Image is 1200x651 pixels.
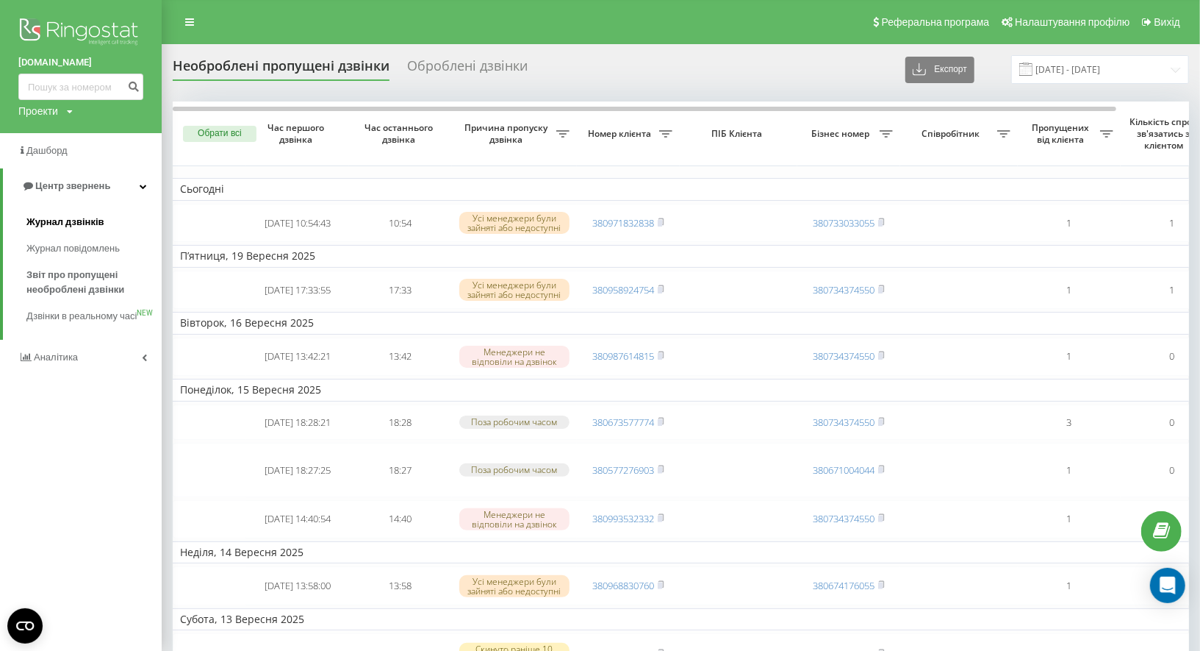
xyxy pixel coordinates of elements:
[1025,122,1100,145] span: Пропущених від клієнта
[592,463,654,477] a: 380577276903
[26,145,68,156] span: Дашборд
[246,566,349,605] td: [DATE] 13:58:00
[813,349,874,363] a: 380734374550
[1018,405,1121,441] td: 3
[18,55,143,70] a: [DOMAIN_NAME]
[459,416,570,428] div: Поза робочим часом
[882,16,990,28] span: Реферальна програма
[246,204,349,243] td: [DATE] 10:54:43
[459,463,570,476] div: Поза робочим часом
[35,180,110,191] span: Центр звернень
[246,405,349,441] td: [DATE] 18:28:21
[1154,16,1180,28] span: Вихід
[26,262,162,303] a: Звіт про пропущені необроблені дзвінки
[173,58,389,81] div: Необроблені пропущені дзвінки
[584,128,659,140] span: Номер клієнта
[592,216,654,230] a: 380971832838
[813,216,874,230] a: 380733033055
[592,349,654,363] a: 380987614815
[459,122,556,145] span: Причина пропуску дзвінка
[459,212,570,234] div: Усі менеджери були зайняті або недоступні
[813,579,874,592] a: 380674176055
[349,338,452,377] td: 13:42
[813,283,874,296] a: 380734374550
[1150,568,1185,603] div: Open Intercom Messenger
[7,608,43,644] button: Open CMP widget
[459,346,570,368] div: Менеджери не відповіли на дзвінок
[349,566,452,605] td: 13:58
[1018,443,1121,497] td: 1
[407,58,528,81] div: Оброблені дзвінки
[26,241,120,256] span: Журнал повідомлень
[813,463,874,477] a: 380671004044
[349,204,452,243] td: 10:54
[905,57,974,83] button: Експорт
[246,443,349,497] td: [DATE] 18:27:25
[459,575,570,597] div: Усі менеджери були зайняті або недоступні
[26,209,162,235] a: Журнал дзвінків
[813,416,874,429] a: 380734374550
[26,215,104,230] span: Журнал дзвінків
[592,283,654,296] a: 380958924754
[805,128,880,140] span: Бізнес номер
[692,128,785,140] span: ПІБ Клієнта
[349,271,452,310] td: 17:33
[18,74,143,100] input: Пошук за номером
[1018,338,1121,377] td: 1
[1018,271,1121,310] td: 1
[246,500,349,539] td: [DATE] 14:40:54
[26,303,162,330] a: Дзвінки в реальному часіNEW
[592,416,654,429] a: 380673577774
[183,126,256,142] button: Обрати всі
[361,122,440,145] span: Час останнього дзвінка
[1018,204,1121,243] td: 1
[813,512,874,525] a: 380734374550
[349,405,452,441] td: 18:28
[1018,500,1121,539] td: 1
[592,579,654,592] a: 380968830760
[459,508,570,530] div: Менеджери не відповіли на дзвінок
[592,512,654,525] a: 380993532332
[26,309,137,324] span: Дзвінки в реальному часі
[26,235,162,262] a: Журнал повідомлень
[18,104,58,118] div: Проекти
[1018,566,1121,605] td: 1
[459,279,570,301] div: Усі менеджери були зайняті або недоступні
[258,122,337,145] span: Час першого дзвінка
[908,128,997,140] span: Співробітник
[349,500,452,539] td: 14:40
[349,443,452,497] td: 18:27
[3,168,162,204] a: Центр звернень
[18,15,143,51] img: Ringostat logo
[34,352,78,363] span: Аналiтика
[246,338,349,377] td: [DATE] 13:42:21
[26,268,154,297] span: Звіт про пропущені необроблені дзвінки
[1015,16,1129,28] span: Налаштування профілю
[246,271,349,310] td: [DATE] 17:33:55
